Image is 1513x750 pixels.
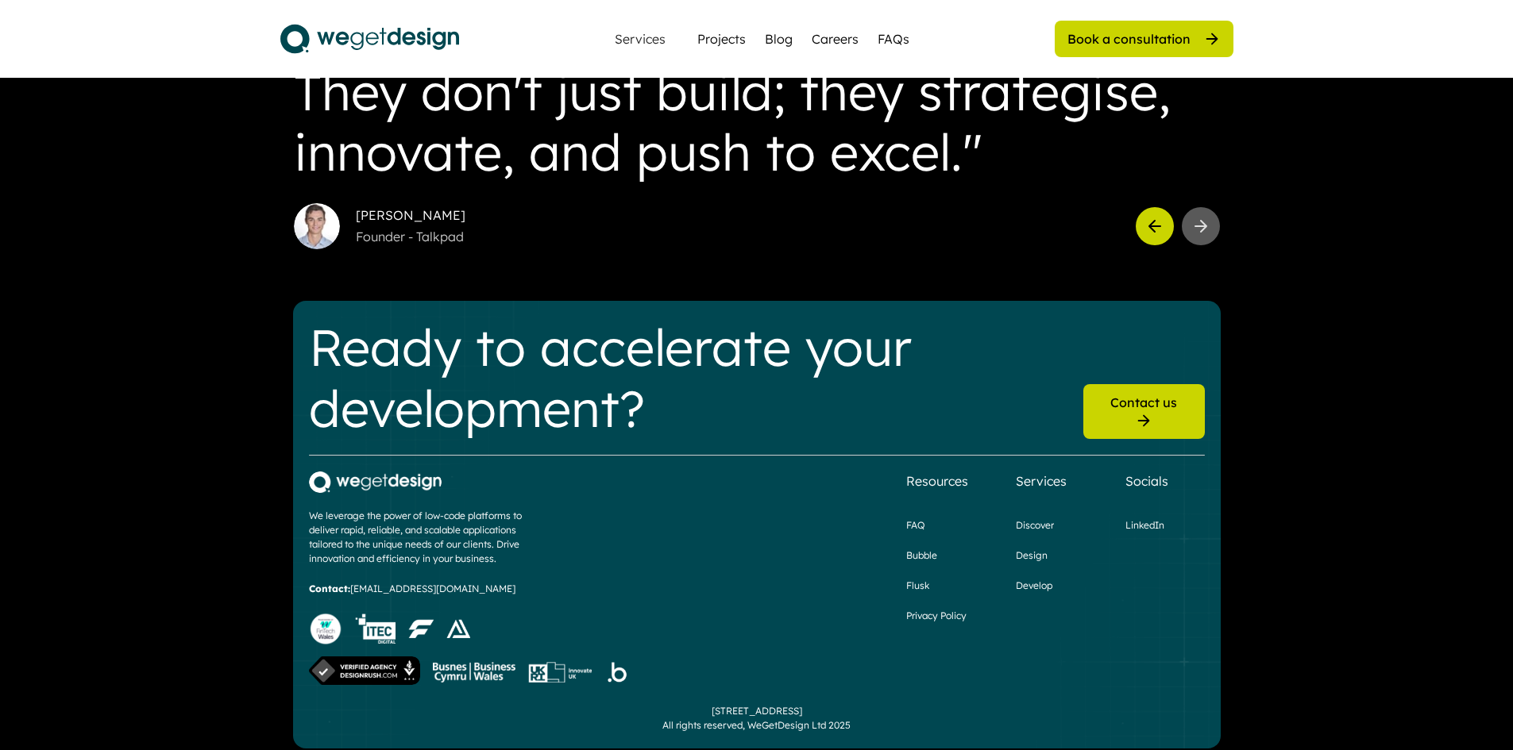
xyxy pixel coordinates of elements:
img: innovate-sub-logo%201%20%281%29.png [528,662,592,683]
div: Book a consultation [1067,30,1191,48]
a: Design [1016,548,1048,563]
a: Flusk [906,579,929,593]
a: LinkedIn [1125,518,1164,533]
img: Verified%20Agency%20v3.png [309,656,420,685]
a: Bubble [906,548,937,563]
a: Careers [812,29,859,48]
a: Discover [1016,518,1054,533]
div: [PERSON_NAME] [356,206,1123,224]
div: Services [1016,471,1067,490]
strong: Contact: [309,583,350,594]
img: logo.svg [280,19,459,59]
a: Privacy Policy [906,609,967,623]
div: Ready to accelerate your development? [309,317,1071,439]
img: HNYRHc.tif.png [355,613,396,644]
img: Group%201286.png [433,662,515,683]
a: FAQs [878,29,909,48]
div: We leverage the power of low-code platforms to deliver rapid, reliable, and scalable applications... [309,509,547,566]
img: Layer_1.png [446,619,470,639]
a: Blog [765,29,793,48]
div: Founder - Talkpad [356,227,1123,246]
img: 4b569577-11d7-4442-95fc-ebbb524e5eb8.png [309,471,442,493]
div: [EMAIL_ADDRESS][DOMAIN_NAME] [309,582,515,596]
img: Website%20Badge%20Light%201.png [309,612,342,645]
div: Contact us [1110,394,1177,411]
img: 1532955857937.jpg [294,203,340,249]
div: Socials [1125,471,1168,490]
img: Group%201287.png [604,658,629,686]
img: image%201%20%281%29.png [408,619,434,639]
a: Develop [1016,579,1052,593]
div: Services [608,33,672,45]
div: Resources [906,471,968,490]
a: Projects [697,29,746,48]
div: [STREET_ADDRESS] All rights reserved, WeGetDesign Ltd 2025 [662,704,851,733]
a: FAQ [906,518,924,533]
